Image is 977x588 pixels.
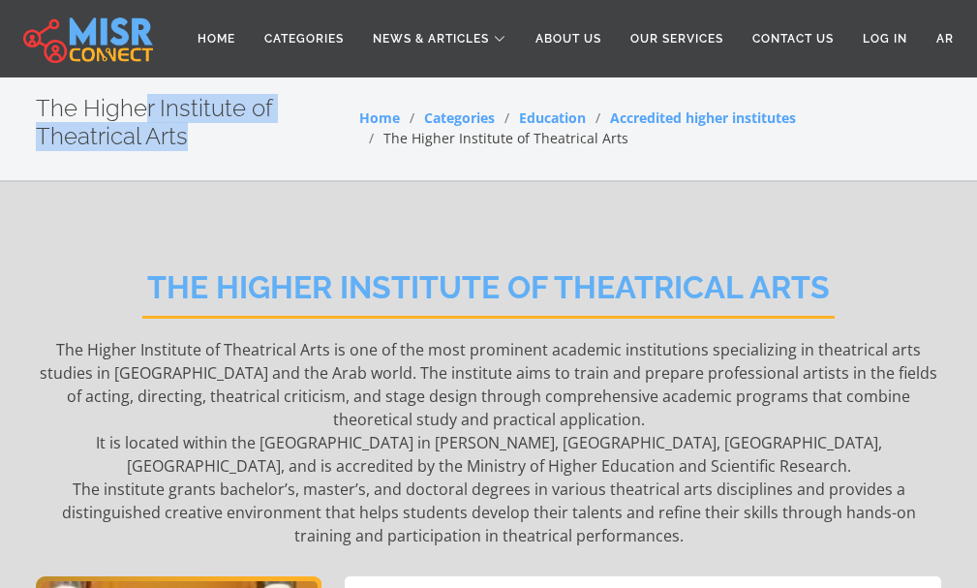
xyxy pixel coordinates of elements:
[359,128,628,148] li: The Higher Institute of Theatrical Arts
[521,20,616,57] a: About Us
[36,338,942,547] p: The Higher Institute of Theatrical Arts is one of the most prominent academic institutions specia...
[142,269,835,319] h2: The Higher Institute of Theatrical Arts
[922,20,968,57] a: AR
[738,20,848,57] a: Contact Us
[250,20,358,57] a: Categories
[519,108,586,127] a: Education
[616,20,738,57] a: Our Services
[36,95,360,151] h2: The Higher Institute of Theatrical Arts
[359,108,400,127] a: Home
[848,20,922,57] a: Log in
[610,108,796,127] a: Accredited higher institutes
[183,20,250,57] a: Home
[358,20,521,57] a: News & Articles
[23,15,153,63] img: main.misr_connect
[424,108,495,127] a: Categories
[373,30,489,47] span: News & Articles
